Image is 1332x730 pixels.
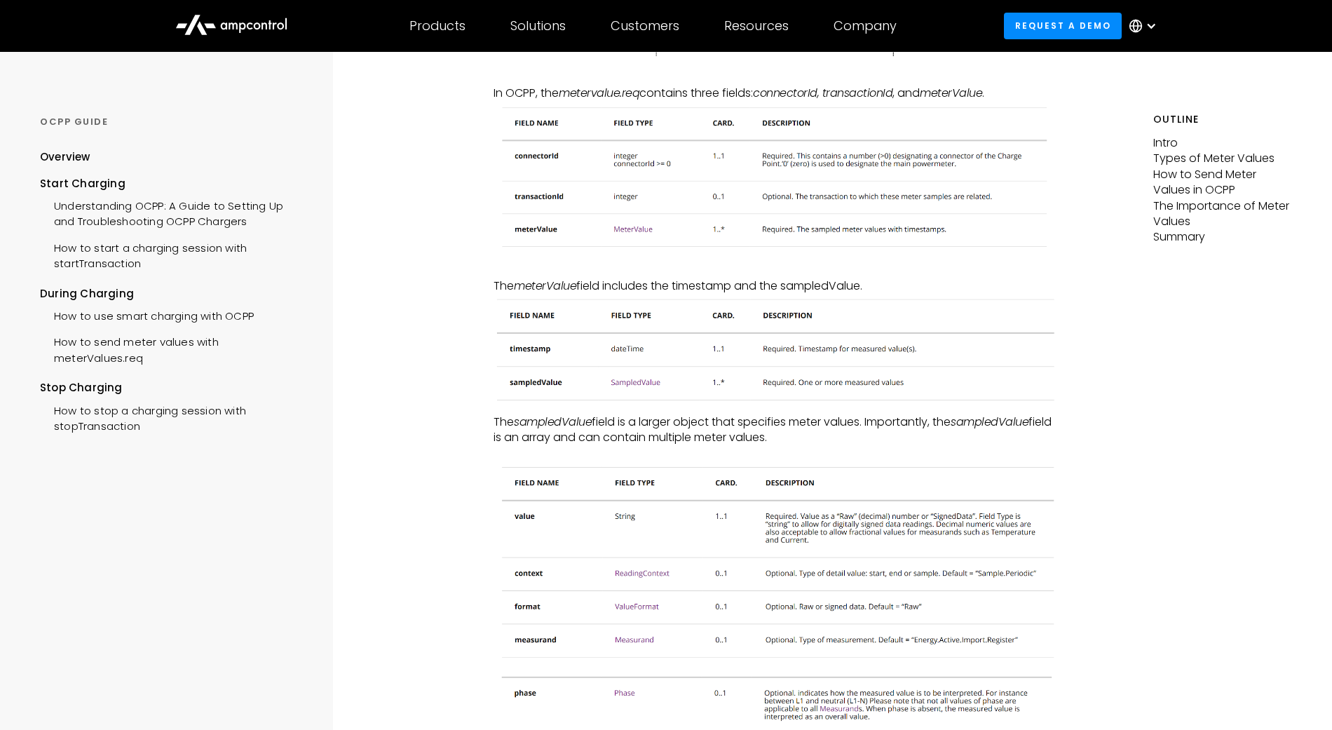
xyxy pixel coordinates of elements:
div: OCPP GUIDE [40,116,306,128]
em: metervalue.req [559,85,639,101]
div: Products [409,18,465,34]
p: The field is a larger object that specifies meter values. Importantly, the field is an array and ... [494,414,1059,446]
div: Customers [611,18,679,34]
p: ‍ [494,446,1059,461]
em: meterValue [514,278,576,294]
a: How to start a charging session with startTransaction [40,234,306,276]
div: Start Charging [40,176,306,191]
div: Stop Charging [40,380,306,396]
p: Types of Meter Values [1153,151,1292,166]
img: OCPP metervalue.req fields [494,101,1059,255]
div: Company [834,18,897,34]
p: Intro [1153,135,1292,151]
p: The Importance of Meter Values [1153,198,1292,230]
a: How to stop a charging session with stopTransaction [40,396,306,438]
div: Resources [724,18,789,34]
p: How to Send Meter Values in OCPP [1153,167,1292,198]
img: OCPP meterValue fields [494,294,1059,407]
a: How to send meter values with meterValues.req [40,327,306,370]
p: In OCPP, the contains three fields: , and . [494,86,1059,101]
em: sampledValue [514,414,592,430]
a: Understanding OCPP: A Guide to Setting Up and Troubleshooting OCPP Chargers [40,191,306,234]
img: OCPP sampledValue fields [494,461,1059,663]
a: Overview [40,149,90,175]
p: ‍ [494,70,1059,86]
em: sampledValue [951,414,1028,430]
a: Request a demo [1004,13,1122,39]
div: Overview [40,149,90,165]
a: How to use smart charging with OCPP [40,302,254,327]
em: meterValue [920,85,982,101]
div: Solutions [510,18,566,34]
p: The field includes the timestamp and the sampledValue. [494,278,1059,294]
em: connectorId, transactionId [753,85,892,101]
p: Summary [1153,229,1292,245]
h5: Outline [1153,112,1292,127]
p: ‍ [494,262,1059,278]
div: During Charging [40,286,306,302]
